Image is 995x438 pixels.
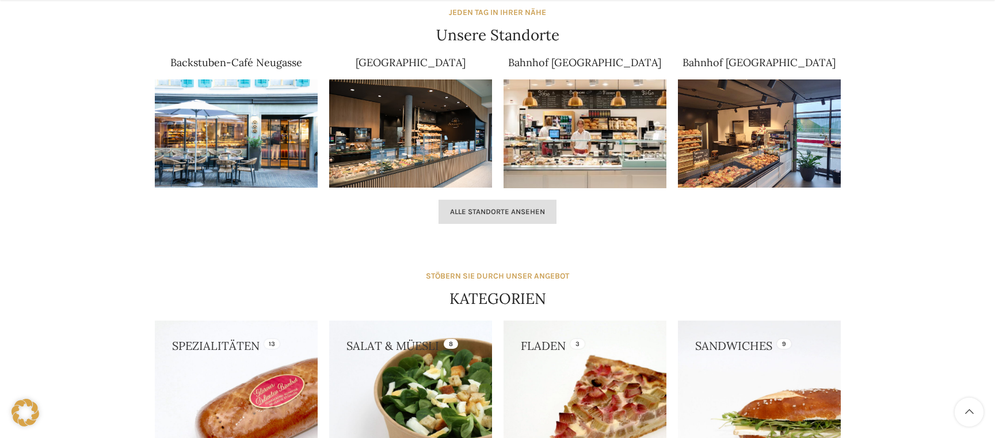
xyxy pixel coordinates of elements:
[439,200,556,224] a: Alle Standorte ansehen
[449,6,546,19] div: JEDEN TAG IN IHRER NÄHE
[170,56,302,69] a: Backstuben-Café Neugasse
[955,398,983,426] a: Scroll to top button
[683,56,836,69] a: Bahnhof [GEOGRAPHIC_DATA]
[436,25,559,45] h4: Unsere Standorte
[449,288,546,309] h4: KATEGORIEN
[426,270,569,283] div: STÖBERN SIE DURCH UNSER ANGEBOT
[508,56,661,69] a: Bahnhof [GEOGRAPHIC_DATA]
[356,56,466,69] a: [GEOGRAPHIC_DATA]
[450,207,545,216] span: Alle Standorte ansehen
